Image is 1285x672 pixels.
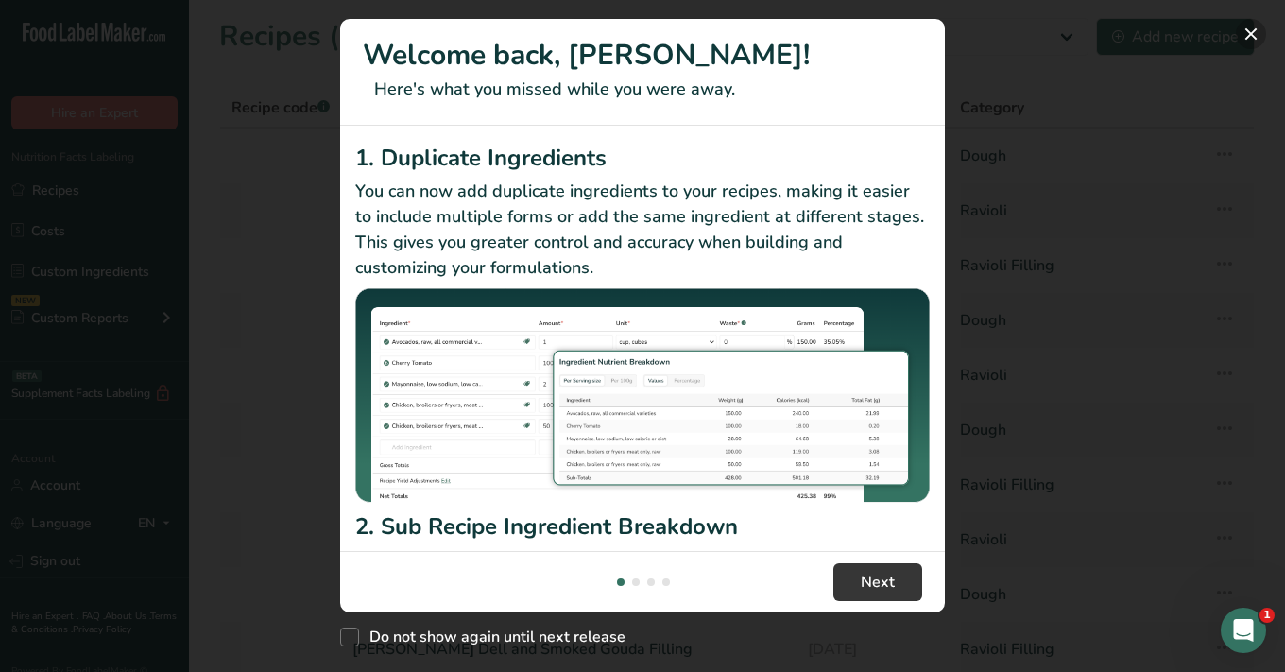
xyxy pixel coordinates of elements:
[355,547,930,624] p: Checkout our new Sub Recipe Ingredient breakdown in the recipe builder. You can now see your Reci...
[355,179,930,281] p: You can now add duplicate ingredients to your recipes, making it easier to include multiple forms...
[833,563,922,601] button: Next
[363,34,922,77] h1: Welcome back, [PERSON_NAME]!
[355,288,930,503] img: Duplicate Ingredients
[1221,608,1266,653] iframe: Intercom live chat
[359,628,625,646] span: Do not show again until next release
[363,77,922,102] p: Here's what you missed while you were away.
[861,571,895,594] span: Next
[355,509,930,543] h2: 2. Sub Recipe Ingredient Breakdown
[1259,608,1275,623] span: 1
[355,141,930,175] h2: 1. Duplicate Ingredients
